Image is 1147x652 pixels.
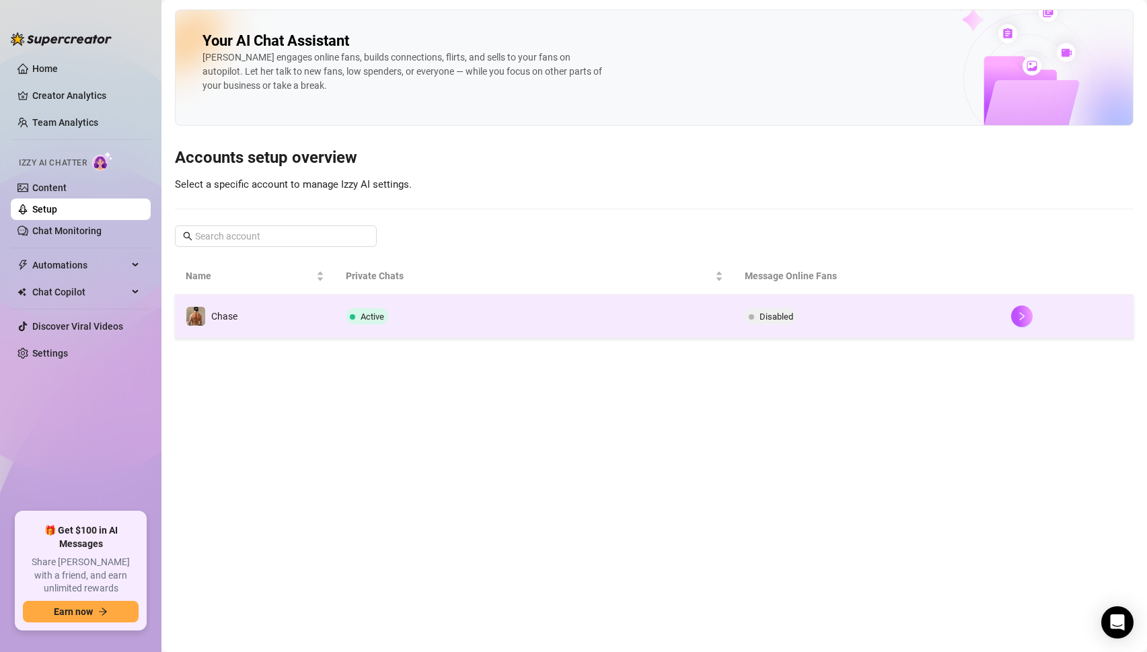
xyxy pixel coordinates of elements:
[23,601,139,622] button: Earn nowarrow-right
[335,258,735,295] th: Private Chats
[19,157,87,170] span: Izzy AI Chatter
[11,32,112,46] img: logo-BBDzfeDw.svg
[186,307,205,326] img: Chase
[734,258,1000,295] th: Message Online Fans
[361,312,384,322] span: Active
[32,348,68,359] a: Settings
[1017,312,1027,321] span: right
[346,268,713,283] span: Private Chats
[760,312,793,322] span: Disabled
[54,606,93,617] span: Earn now
[175,147,1134,169] h3: Accounts setup overview
[186,268,313,283] span: Name
[92,151,113,171] img: AI Chatter
[175,178,412,190] span: Select a specific account to manage Izzy AI settings.
[98,607,108,616] span: arrow-right
[32,182,67,193] a: Content
[32,63,58,74] a: Home
[195,229,358,244] input: Search account
[211,311,237,322] span: Chase
[1011,305,1033,327] button: right
[183,231,192,241] span: search
[32,225,102,236] a: Chat Monitoring
[17,260,28,270] span: thunderbolt
[32,281,128,303] span: Chat Copilot
[32,254,128,276] span: Automations
[32,117,98,128] a: Team Analytics
[32,204,57,215] a: Setup
[23,524,139,550] span: 🎁 Get $100 in AI Messages
[17,287,26,297] img: Chat Copilot
[175,258,335,295] th: Name
[202,32,349,50] h2: Your AI Chat Assistant
[32,321,123,332] a: Discover Viral Videos
[32,85,140,106] a: Creator Analytics
[1101,606,1134,639] div: Open Intercom Messenger
[23,556,139,595] span: Share [PERSON_NAME] with a friend, and earn unlimited rewards
[202,50,606,93] div: [PERSON_NAME] engages online fans, builds connections, flirts, and sells to your fans on autopilo...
